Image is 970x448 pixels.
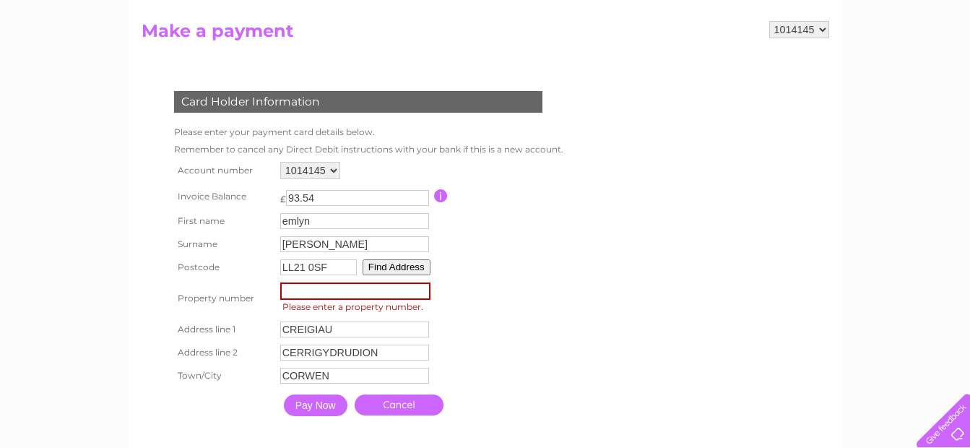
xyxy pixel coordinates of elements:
[170,318,277,341] th: Address line 1
[844,61,865,72] a: Blog
[170,279,277,318] th: Property number
[170,233,277,256] th: Surname
[355,395,443,415] a: Cancel
[170,158,277,183] th: Account number
[170,183,277,210] th: Invoice Balance
[752,61,784,72] a: Energy
[170,141,567,158] td: Remember to cancel any Direct Debit instructions with your bank if this is a new account.
[284,395,347,416] input: Pay Now
[792,61,836,72] a: Telecoms
[280,300,435,314] span: Please enter a property number.
[874,61,909,72] a: Contact
[144,8,827,70] div: Clear Business is a trading name of Verastar Limited (registered in [GEOGRAPHIC_DATA] No. 3667643...
[280,186,286,204] td: £
[170,124,567,141] td: Please enter your payment card details below.
[34,38,108,82] img: logo.png
[142,21,829,48] h2: Make a payment
[434,189,448,202] input: Information
[698,7,797,25] a: 0333 014 3131
[170,341,277,364] th: Address line 2
[170,210,277,233] th: First name
[170,364,277,387] th: Town/City
[174,91,542,113] div: Card Holder Information
[716,61,743,72] a: Water
[922,61,956,72] a: Log out
[170,256,277,279] th: Postcode
[363,259,430,275] button: Find Address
